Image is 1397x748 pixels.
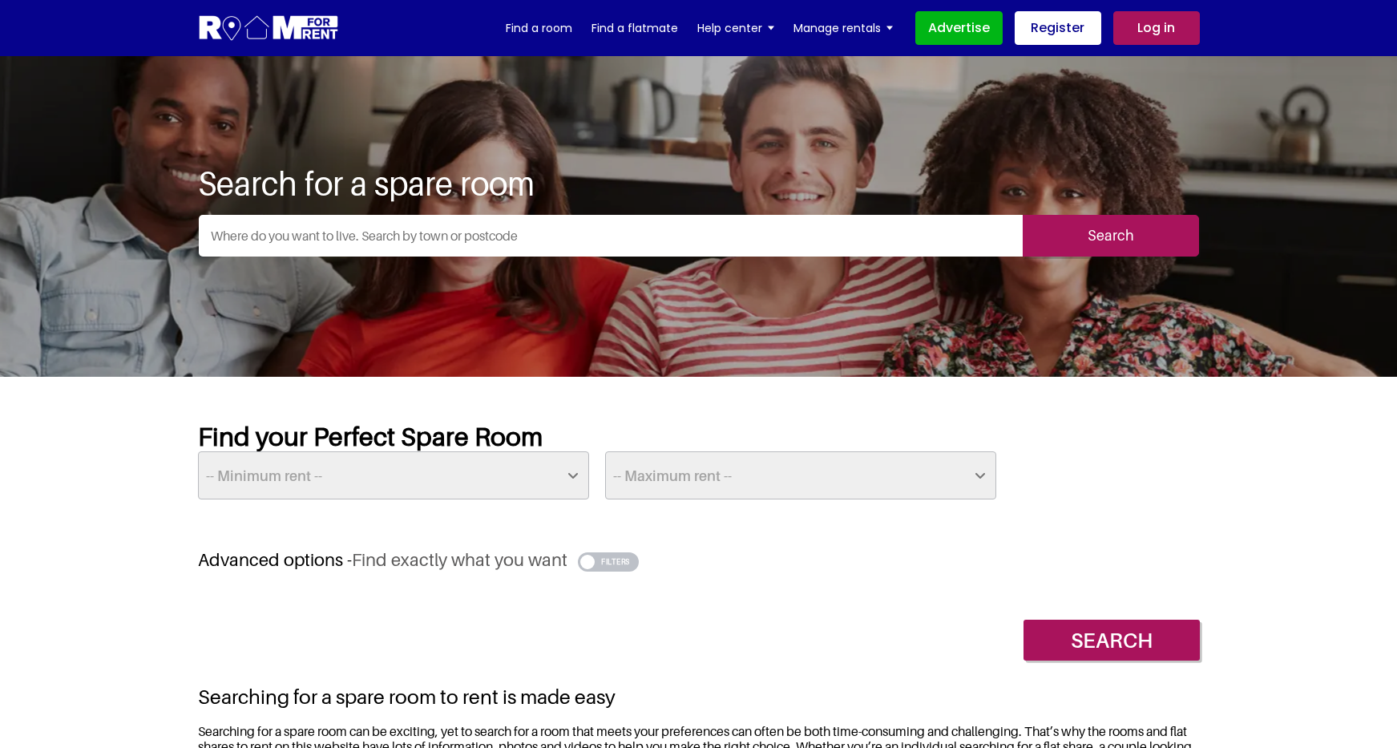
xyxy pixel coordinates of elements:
[793,16,893,40] a: Manage rentals
[198,164,1200,202] h1: Search for a spare room
[198,549,1200,571] h3: Advanced options -
[915,11,1003,45] a: Advertise
[1015,11,1101,45] a: Register
[199,215,1023,257] input: Where do you want to live. Search by town or postcode
[352,549,567,570] span: Find exactly what you want
[592,16,678,40] a: Find a flatmate
[506,16,572,40] a: Find a room
[198,685,1200,709] h2: Searching for a spare room to rent is made easy
[1113,11,1200,45] a: Log in
[1024,620,1200,661] input: Search
[198,14,340,43] img: Logo for Room for Rent, featuring a welcoming design with a house icon and modern typography
[697,16,774,40] a: Help center
[198,421,543,451] strong: Find your Perfect Spare Room
[1023,215,1199,257] input: Search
